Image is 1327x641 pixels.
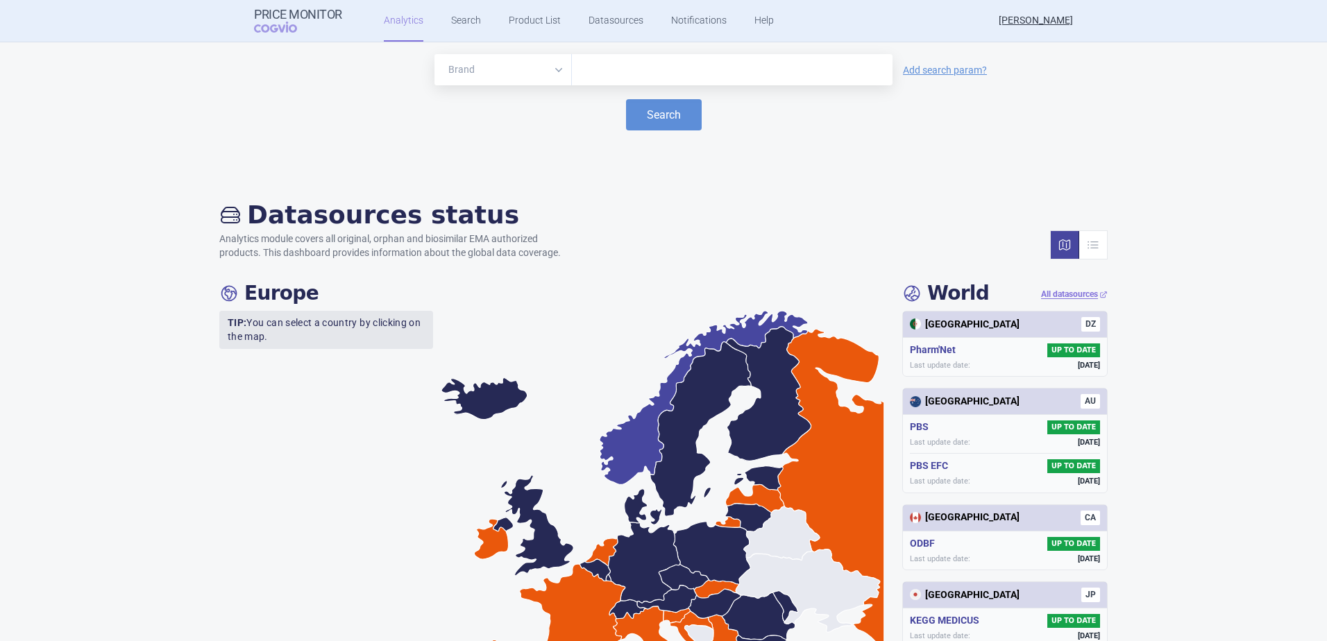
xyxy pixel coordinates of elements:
[219,232,575,259] p: Analytics module covers all original, orphan and biosimilar EMA authorized products. This dashboa...
[910,631,970,641] span: Last update date:
[910,396,921,407] img: Australia
[1078,360,1100,370] span: [DATE]
[1081,317,1100,332] span: DZ
[910,512,921,523] img: Canada
[910,476,970,486] span: Last update date:
[254,22,316,33] span: COGVIO
[1078,631,1100,641] span: [DATE]
[910,614,985,628] h5: KEGG MEDICUS
[1081,394,1100,409] span: AU
[219,200,575,230] h2: Datasources status
[219,282,319,305] h4: Europe
[1041,289,1108,300] a: All datasources
[910,537,940,551] h5: ODBF
[254,8,342,34] a: Price MonitorCOGVIO
[219,311,433,349] p: You can select a country by clicking on the map.
[910,360,970,370] span: Last update date:
[626,99,702,130] button: Search
[910,588,1020,602] div: [GEOGRAPHIC_DATA]
[910,554,970,564] span: Last update date:
[1081,511,1100,525] span: CA
[910,420,934,434] h5: PBS
[910,589,921,600] img: Japan
[1047,614,1100,628] span: UP TO DATE
[1047,459,1100,473] span: UP TO DATE
[1078,554,1100,564] span: [DATE]
[1047,537,1100,551] span: UP TO DATE
[228,317,246,328] strong: TIP:
[1078,476,1100,486] span: [DATE]
[910,318,1020,332] div: [GEOGRAPHIC_DATA]
[1081,588,1100,602] span: JP
[910,343,961,357] h5: Pharm'Net
[1047,420,1100,434] span: UP TO DATE
[1047,343,1100,357] span: UP TO DATE
[903,65,987,75] a: Add search param?
[1078,437,1100,447] span: [DATE]
[910,459,954,473] h5: PBS EFC
[910,395,1020,409] div: [GEOGRAPHIC_DATA]
[910,318,921,330] img: Algeria
[910,511,1020,524] div: [GEOGRAPHIC_DATA]
[902,282,989,305] h4: World
[910,437,970,447] span: Last update date:
[254,8,342,22] strong: Price Monitor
